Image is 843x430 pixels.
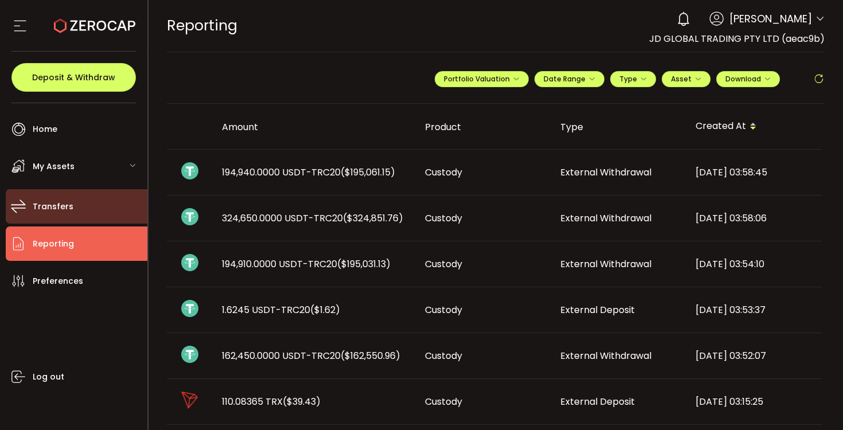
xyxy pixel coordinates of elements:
button: Date Range [534,71,604,87]
img: usdt_portfolio.svg [181,254,198,271]
div: Type [551,120,686,134]
span: Custody [425,166,462,179]
div: [DATE] 03:52:07 [686,349,822,362]
span: External Withdrawal [560,349,651,362]
span: Log out [33,369,64,385]
span: Asset [671,74,692,84]
div: Product [416,120,551,134]
span: ($324,851.76) [343,212,403,225]
div: [DATE] 03:58:06 [686,212,822,225]
span: [PERSON_NAME] [729,11,812,26]
span: 110.08365 TRX [222,395,321,408]
img: usdt_portfolio.svg [181,208,198,225]
img: usdt_portfolio.svg [181,162,198,179]
img: usdt_portfolio.svg [181,300,198,317]
span: Custody [425,303,462,316]
button: Portfolio Valuation [435,71,529,87]
span: Custody [425,257,462,271]
span: Transfers [33,198,73,215]
span: JD GLOBAL TRADING PTY LTD (aeac9b) [649,32,825,45]
span: My Assets [33,158,75,175]
div: [DATE] 03:54:10 [686,257,822,271]
span: 194,910.0000 USDT-TRC20 [222,257,391,271]
span: External Deposit [560,303,635,316]
button: Download [716,71,780,87]
span: ($195,061.15) [341,166,395,179]
span: External Withdrawal [560,257,651,271]
span: External Withdrawal [560,166,651,179]
span: Home [33,121,57,138]
span: Download [725,74,771,84]
span: ($1.62) [310,303,340,316]
button: Type [610,71,656,87]
span: ($162,550.96) [341,349,400,362]
span: Preferences [33,273,83,290]
span: Custody [425,395,462,408]
span: 324,650.0000 USDT-TRC20 [222,212,403,225]
span: External Withdrawal [560,212,651,225]
span: Date Range [544,74,595,84]
span: 194,940.0000 USDT-TRC20 [222,166,395,179]
div: [DATE] 03:15:25 [686,395,822,408]
div: [DATE] 03:53:37 [686,303,822,316]
span: Custody [425,212,462,225]
span: Type [619,74,647,84]
span: ($39.43) [283,395,321,408]
iframe: Chat Widget [707,306,843,430]
span: External Deposit [560,395,635,408]
img: trx_portfolio.png [181,392,198,409]
img: usdt_portfolio.svg [181,346,198,363]
button: Asset [662,71,711,87]
span: Custody [425,349,462,362]
span: 1.6245 USDT-TRC20 [222,303,340,316]
div: Amount [213,120,416,134]
span: Reporting [167,15,237,36]
span: Deposit & Withdraw [32,73,115,81]
button: Deposit & Withdraw [11,63,136,92]
div: [DATE] 03:58:45 [686,166,822,179]
span: Portfolio Valuation [444,74,520,84]
div: Created At [686,117,822,136]
div: 聊天小组件 [707,306,843,430]
span: 162,450.0000 USDT-TRC20 [222,349,400,362]
span: Reporting [33,236,74,252]
span: ($195,031.13) [337,257,391,271]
